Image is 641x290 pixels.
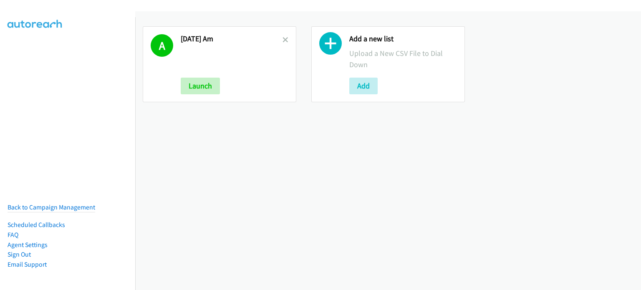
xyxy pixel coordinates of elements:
[349,48,457,70] p: Upload a New CSV File to Dial Down
[8,260,47,268] a: Email Support
[181,78,220,94] button: Launch
[8,203,95,211] a: Back to Campaign Management
[8,231,18,239] a: FAQ
[349,34,457,44] h2: Add a new list
[8,221,65,229] a: Scheduled Callbacks
[181,34,283,44] h2: [DATE] Am
[8,250,31,258] a: Sign Out
[8,241,48,249] a: Agent Settings
[151,34,173,57] h1: A
[349,78,378,94] button: Add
